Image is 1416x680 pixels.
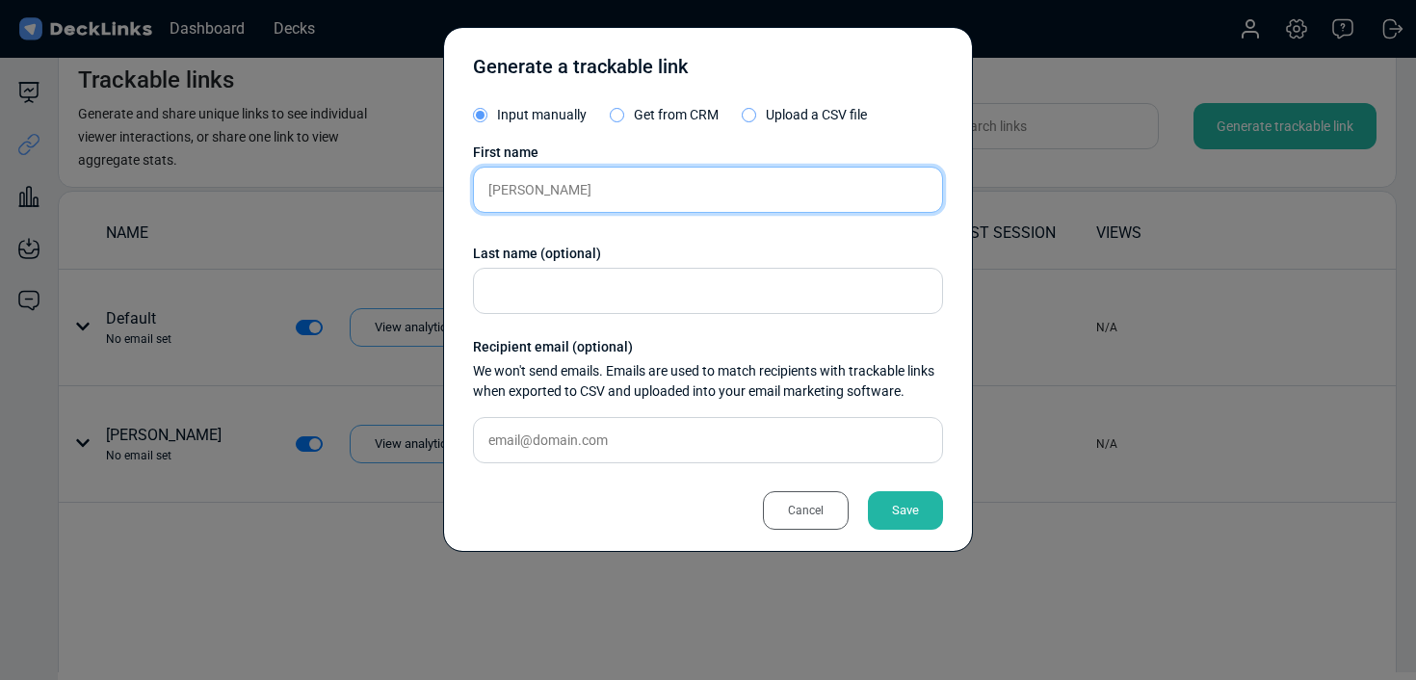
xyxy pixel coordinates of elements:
div: We won't send emails. Emails are used to match recipients with trackable links when exported to C... [473,361,943,402]
div: Cancel [763,491,849,530]
input: email@domain.com [473,417,943,463]
div: Last name (optional) [473,244,943,264]
span: Input manually [497,107,587,122]
span: Get from CRM [634,107,719,122]
span: Upload a CSV file [766,107,867,122]
div: Generate a trackable link [473,52,688,91]
div: First name [473,143,943,163]
div: Recipient email (optional) [473,337,943,357]
div: Save [868,491,943,530]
